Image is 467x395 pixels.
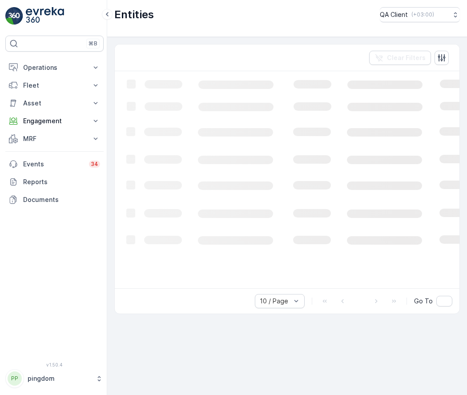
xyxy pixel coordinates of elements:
div: PP [8,371,22,386]
p: ⌘B [89,40,97,47]
img: logo_light-DOdMpM7g.png [26,7,64,25]
p: 34 [91,161,98,168]
button: PPpingdom [5,369,104,388]
p: Fleet [23,81,86,90]
p: Reports [23,177,100,186]
a: Reports [5,173,104,191]
button: Clear Filters [369,51,431,65]
p: Operations [23,63,86,72]
button: Asset [5,94,104,112]
button: Engagement [5,112,104,130]
a: Documents [5,191,104,209]
button: Fleet [5,77,104,94]
p: ( +03:00 ) [411,11,434,18]
button: MRF [5,130,104,148]
span: Go To [414,297,433,306]
p: MRF [23,134,86,143]
p: Entities [114,8,154,22]
button: Operations [5,59,104,77]
a: Events34 [5,155,104,173]
p: Asset [23,99,86,108]
p: Events [23,160,84,169]
p: QA Client [380,10,408,19]
p: Engagement [23,117,86,125]
img: logo [5,7,23,25]
button: QA Client(+03:00) [380,7,460,22]
span: v 1.50.4 [5,362,104,367]
p: pingdom [28,374,91,383]
p: Documents [23,195,100,204]
p: Clear Filters [387,53,426,62]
